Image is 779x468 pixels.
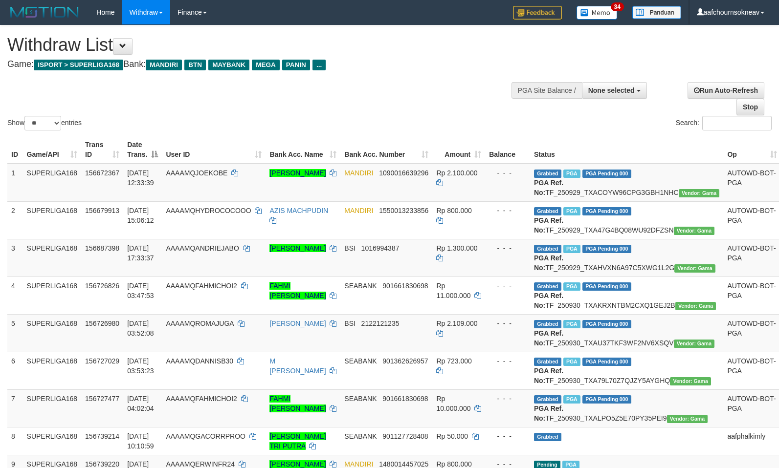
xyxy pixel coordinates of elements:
span: [DATE] 04:02:04 [127,395,154,412]
span: PGA Pending [582,207,631,215]
th: Amount: activate to sort column ascending [432,136,485,164]
b: PGA Ref. No: [534,254,563,272]
div: PGA Site Balance / [512,82,582,99]
span: Rp 800.000 [436,207,471,214]
span: Grabbed [534,207,561,215]
span: 156726826 [85,282,119,290]
span: SEABANK [344,282,377,290]
span: [DATE] 10:10:59 [127,432,154,450]
span: ISPORT > SUPERLIGA168 [34,60,123,70]
span: Grabbed [534,358,561,366]
td: SUPERLIGA168 [23,427,82,455]
td: 6 [7,352,23,389]
span: SEABANK [344,395,377,403]
a: AZIS MACHPUDIN [269,207,328,214]
span: 156727477 [85,395,119,403]
span: Vendor URL: https://trx31.1velocity.biz [674,227,715,235]
span: Copy 1016994387 to clipboard [361,244,400,252]
td: TF_250929_TXACOYW96CPG3GBH1NHC [530,164,723,202]
span: AAAAMQHYDROCOCOOO [166,207,251,214]
th: Bank Acc. Name: activate to sort column ascending [266,136,340,164]
span: Copy 901661830698 to clipboard [382,395,428,403]
span: 156679913 [85,207,119,214]
td: TF_250930_TXAU37TKF3WF2NV6XSQV [530,314,723,352]
div: - - - [489,281,526,291]
span: PANIN [282,60,310,70]
b: PGA Ref. No: [534,292,563,309]
span: Copy 901127728408 to clipboard [382,432,428,440]
span: Copy 1480014457025 to clipboard [379,460,428,468]
th: Bank Acc. Number: activate to sort column ascending [340,136,432,164]
span: PGA Pending [582,358,631,366]
span: 156727029 [85,357,119,365]
span: Vendor URL: https://trx31.1velocity.biz [667,415,708,423]
span: SEABANK [344,432,377,440]
span: AAAAMQERWINFR24 [166,460,235,468]
button: None selected [582,82,647,99]
td: TF_250930_TXALPO5Z5E70PY35PEI9 [530,389,723,427]
span: MEGA [252,60,280,70]
a: [PERSON_NAME] [269,460,326,468]
span: MANDIRI [344,207,373,214]
td: SUPERLIGA168 [23,164,82,202]
th: Date Trans.: activate to sort column descending [123,136,162,164]
td: TF_250930_TXA79L70Z7QJZY5AYGHQ [530,352,723,389]
span: Rp 800.000 [436,460,471,468]
span: None selected [588,86,635,94]
span: PGA Pending [582,170,631,178]
span: Copy 1550013233856 to clipboard [379,207,428,214]
span: [DATE] 03:47:53 [127,282,154,299]
span: 34 [611,2,624,11]
span: Grabbed [534,433,561,441]
span: 156739220 [85,460,119,468]
span: Copy 901661830698 to clipboard [382,282,428,290]
span: MANDIRI [146,60,182,70]
span: Copy 2122121235 to clipboard [361,319,400,327]
a: Run Auto-Refresh [688,82,764,99]
span: Vendor URL: https://trx31.1velocity.biz [675,302,716,310]
span: Rp 11.000.000 [436,282,470,299]
span: Rp 2.100.000 [436,169,477,177]
span: Marked by aafromsomean [563,320,580,328]
span: Vendor URL: https://trx31.1velocity.biz [674,264,715,273]
span: Copy 901362626957 to clipboard [382,357,428,365]
span: 156726980 [85,319,119,327]
th: Status [530,136,723,164]
div: - - - [489,168,526,178]
td: SUPERLIGA168 [23,239,82,277]
span: SEABANK [344,357,377,365]
span: AAAAMQANDRIEJABO [166,244,239,252]
th: ID [7,136,23,164]
label: Show entries [7,116,82,130]
input: Search: [702,116,772,130]
span: AAAAMQROMAJUGA [166,319,233,327]
b: PGA Ref. No: [534,329,563,347]
span: Marked by aafsoycanthlai [563,245,580,253]
td: 1 [7,164,23,202]
span: AAAAMQFAHMICHOI2 [166,395,237,403]
span: Rp 723.000 [436,357,471,365]
img: Button%20Memo.svg [577,6,618,20]
a: FAHMI [PERSON_NAME] [269,282,326,299]
div: - - - [489,431,526,441]
span: PGA Pending [582,245,631,253]
a: [PERSON_NAME] TRI PUTRA [269,432,326,450]
span: Grabbed [534,282,561,291]
span: AAAAMQJOEKOBE [166,169,227,177]
span: Grabbed [534,170,561,178]
span: Rp 1.300.000 [436,244,477,252]
th: User ID: activate to sort column ascending [162,136,266,164]
span: [DATE] 17:33:37 [127,244,154,262]
span: [DATE] 03:52:08 [127,319,154,337]
span: [DATE] 03:53:23 [127,357,154,375]
span: Copy 1090016639296 to clipboard [379,169,428,177]
td: 8 [7,427,23,455]
span: 156687398 [85,244,119,252]
img: MOTION_logo.png [7,5,82,20]
b: PGA Ref. No: [534,216,563,234]
span: Marked by aafsengchandara [563,170,580,178]
span: PGA Pending [582,282,631,291]
img: panduan.png [632,6,681,19]
span: Grabbed [534,320,561,328]
span: BTN [184,60,206,70]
